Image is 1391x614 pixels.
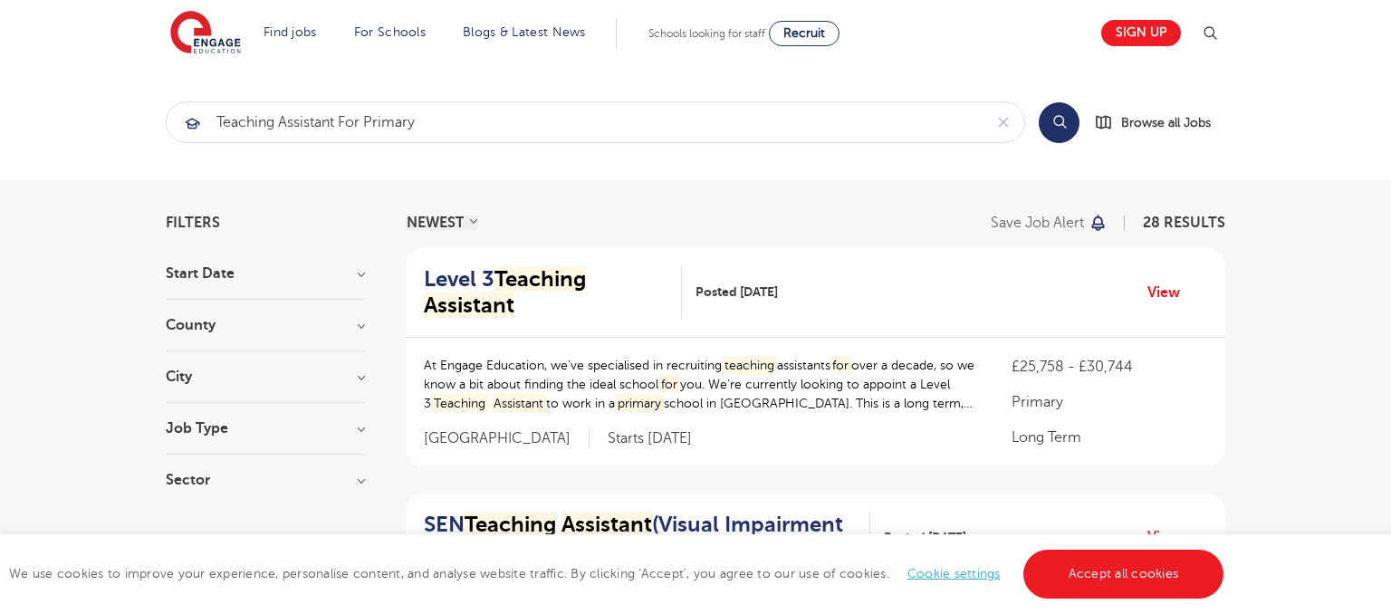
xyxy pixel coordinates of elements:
span: Recruit [783,26,825,40]
a: View [1147,281,1194,304]
span: [GEOGRAPHIC_DATA] [424,429,590,448]
h3: City [166,369,365,384]
a: Blogs & Latest News [463,25,586,39]
mark: for [830,356,852,375]
mark: primary [615,394,664,413]
h3: Job Type [166,421,365,436]
a: Accept all cookies [1023,550,1224,599]
mark: Teaching [494,266,586,292]
h2: Level 3 [424,266,667,319]
img: Engage Education [170,11,241,56]
mark: Assistant [424,293,514,318]
span: 28 RESULTS [1143,215,1225,231]
button: Search [1039,102,1079,143]
mark: Teaching [465,512,556,537]
h3: Sector [166,473,365,487]
a: SENTeaching Assistant(Visual Impairment Specialist) [424,512,870,564]
mark: Assistant [561,512,652,537]
mark: for [658,375,680,394]
p: At Engage Education, we’ve specialised in recruiting assistants over a decade, so we know a bit a... [424,356,975,413]
a: Level 3Teaching Assistant [424,266,682,319]
span: Browse all Jobs [1121,112,1211,133]
mark: teaching [722,356,777,375]
button: Save job alert [991,216,1108,230]
span: We use cookies to improve your experience, personalise content, and analyse website traffic. By c... [9,567,1228,580]
p: Primary [1012,391,1207,413]
p: Save job alert [991,216,1084,230]
h3: Start Date [166,266,365,281]
a: Find jobs [264,25,317,39]
a: Browse all Jobs [1094,112,1225,133]
mark: Assistant [492,394,547,413]
span: Filters [166,216,220,230]
a: View [1147,525,1194,549]
a: For Schools [354,25,426,39]
span: Schools looking for staff [648,27,765,40]
a: Recruit [769,21,839,46]
span: Posted [DATE] [884,528,966,547]
mark: Teaching [431,394,488,413]
p: Long Term [1012,427,1207,448]
div: Submit [166,101,1025,143]
h3: County [166,318,365,332]
p: £25,758 - £30,744 [1012,356,1207,378]
a: Cookie settings [907,567,1001,580]
a: Sign up [1101,20,1181,46]
h2: SEN (Visual Impairment Specialist) [424,512,856,564]
span: Posted [DATE] [695,283,778,302]
button: Clear [983,102,1024,142]
input: Submit [167,102,983,142]
p: Starts [DATE] [608,429,692,448]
